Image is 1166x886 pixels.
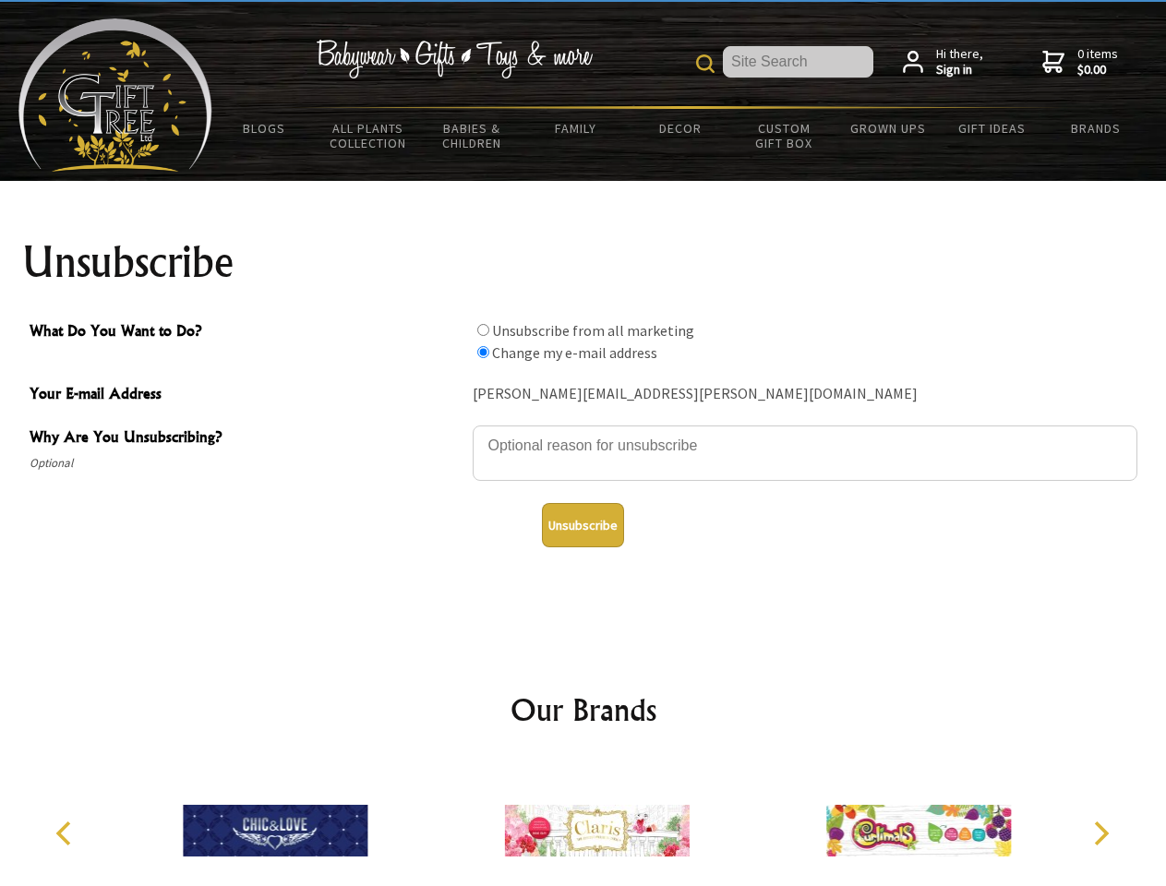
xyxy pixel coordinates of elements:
strong: $0.00 [1077,62,1118,78]
img: Babyware - Gifts - Toys and more... [18,18,212,172]
a: Grown Ups [835,109,940,148]
div: [PERSON_NAME][EMAIL_ADDRESS][PERSON_NAME][DOMAIN_NAME] [473,380,1137,409]
a: Decor [628,109,732,148]
span: Why Are You Unsubscribing? [30,425,463,452]
input: What Do You Want to Do? [477,324,489,336]
span: 0 items [1077,45,1118,78]
a: BLOGS [212,109,317,148]
button: Next [1080,813,1121,854]
textarea: Why Are You Unsubscribing? [473,425,1137,481]
span: Your E-mail Address [30,382,463,409]
button: Unsubscribe [542,503,624,547]
a: Gift Ideas [940,109,1044,148]
img: product search [696,54,715,73]
label: Unsubscribe from all marketing [492,321,694,340]
a: Family [524,109,629,148]
a: All Plants Collection [317,109,421,162]
button: Previous [46,813,87,854]
strong: Sign in [936,62,983,78]
a: Babies & Children [420,109,524,162]
span: What Do You Want to Do? [30,319,463,346]
a: Custom Gift Box [732,109,836,162]
a: 0 items$0.00 [1042,46,1118,78]
input: What Do You Want to Do? [477,346,489,358]
h1: Unsubscribe [22,240,1145,284]
a: Brands [1044,109,1148,148]
label: Change my e-mail address [492,343,657,362]
span: Optional [30,452,463,474]
a: Hi there,Sign in [903,46,983,78]
h2: Our Brands [37,688,1130,732]
span: Hi there, [936,46,983,78]
img: Babywear - Gifts - Toys & more [316,40,593,78]
input: Site Search [723,46,873,78]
